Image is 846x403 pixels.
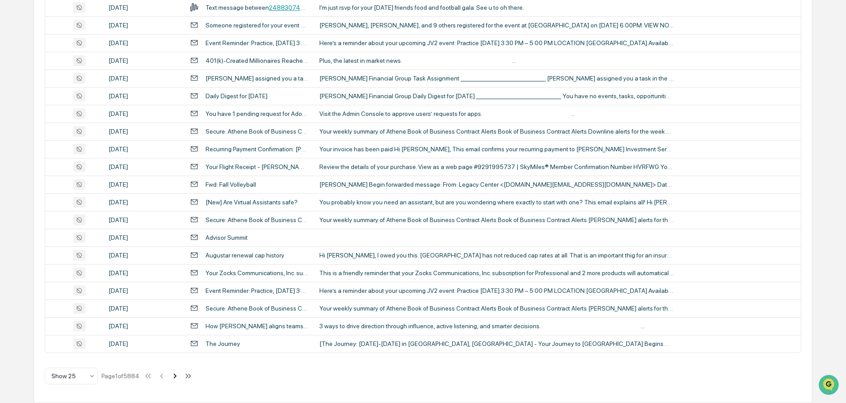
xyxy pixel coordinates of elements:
[206,75,309,82] div: [PERSON_NAME] assigned you a task due [DATE]
[109,22,179,29] div: [DATE]
[319,199,674,206] div: You probably know you need an assistant, but are you wondering where exactly to start with one? T...
[109,110,179,117] div: [DATE]
[206,322,309,330] div: How [PERSON_NAME] aligns teams (and gets results)
[109,199,179,206] div: [DATE]
[64,169,71,176] div: 🗄️
[109,57,179,64] div: [DATE]
[9,186,16,193] div: 🔎
[319,110,674,117] div: Visit the Admin Console to approve users’ requests for apps. ‌ ‌ ‌ ‌ ‌ ‌ ‌ ‌ ‌ ‌ ‌ ‌ ‌ ‌ ‌ ‌ ‌ ‌ ...
[269,4,307,11] a: 2488307432
[206,22,309,29] div: Someone registered for your event at The Laundry
[109,92,179,100] div: [DATE]
[109,252,179,259] div: [DATE]
[109,305,179,312] div: [DATE]
[30,133,112,140] div: We're available if you need us!
[206,287,309,294] div: Event Reminder: Practice, [DATE] 3:30 PM
[5,181,59,197] a: 🔎Data Lookup
[319,269,674,276] div: This is a friendly reminder that your Zocks Communications, Inc. subscription for Professional an...
[109,181,179,188] div: [DATE]
[319,340,674,347] div: [The Journey: [DATE]-[DATE] in [GEOGRAPHIC_DATA], [GEOGRAPHIC_DATA] - Your Journey to [GEOGRAPHIC...
[319,163,674,170] div: Review the details of your purchase. View as a web page #9291995737 | SkyMiles® Member Confirmati...
[5,165,61,180] a: 🖐️Preclearance
[206,234,248,241] div: Advisor Summit
[88,207,107,213] span: Pylon
[109,75,179,82] div: [DATE]
[319,75,674,82] div: [PERSON_NAME] Financial Group Task Assignment ________________________________ [PERSON_NAME] assi...
[206,163,309,170] div: Your Flight Receipt - [PERSON_NAME] [DATE]
[206,4,309,11] div: Text message between ,
[206,340,240,347] div: The Journey
[319,181,674,188] div: [PERSON_NAME] Begin forwarded message: From: Legacy Center <[DOMAIN_NAME][EMAIL_ADDRESS][DOMAIN_N...
[109,146,179,153] div: [DATE]
[109,322,179,330] div: [DATE]
[109,39,179,46] div: [DATE]
[319,305,674,312] div: Your weekly summary of Athene Book of Business Contract Alerts Book of Business Contract Alerts [...
[319,287,674,294] div: Here’s a reminder about your upcoming JV2 event: Practice [DATE] 3:30 PM – 5:00 PM LOCATION [GEOG...
[319,57,674,64] div: Plus, the latest in market news. ‌ ‌ ‌ ‌ ‌ ‌ ‌ ‌ ‌ ‌ ‌ ‌ ‌ ‌ ‌ ‌ ‌ ‌ ‌ ‌ ‌ ‌ ‌ ‌ ‌ ‌ ‌ ‌ ‌ ‌ ‌ ‌ ...
[206,216,309,223] div: Secure: Athene Book of Business Contract Alerts
[9,169,16,176] div: 🖐️
[62,206,107,213] a: Powered byPylon
[206,110,309,117] div: You have 1 pending request for Adobe apps to review
[319,252,674,259] div: Hi [PERSON_NAME], I owed you this. [GEOGRAPHIC_DATA] has not reduced cap rates at all. That is an...
[206,146,309,153] div: Recurring Payment Confirmation: [PERSON_NAME] Investment Services, LLC
[206,269,309,276] div: Your Zocks Communications, Inc. subscription will renew soon
[109,4,179,11] div: [DATE]
[319,216,674,223] div: Your weekly summary of Athene Book of Business Contract Alerts Book of Business Contract Alerts [...
[319,146,674,153] div: Your invoice has been paid Hi [PERSON_NAME], This email confirms your recurring payment to [PERSO...
[109,216,179,223] div: [DATE]
[206,39,309,46] div: Event Reminder: Practice, [DATE] 3:30 PM
[319,22,674,29] div: [PERSON_NAME], [PERSON_NAME], and 9 others registered for the event at [GEOGRAPHIC_DATA] on [DATE...
[18,185,56,194] span: Data Lookup
[206,305,309,312] div: Secure: Athene Book of Business Contract Alerts
[206,181,256,188] div: Fwd: Fall Volleyball
[319,4,674,11] div: I'm just rsvp for your [DATE] friends food and football gala. See u to oh there.
[109,234,179,241] div: [DATE]
[818,374,842,398] iframe: Open customer support
[109,128,179,135] div: [DATE]
[319,92,674,100] div: [PERSON_NAME] Financial Group Daily Digest for [DATE] ________________________________ You have n...
[206,92,268,100] div: Daily Digest for [DATE]
[109,340,179,347] div: [DATE]
[73,168,110,177] span: Attestations
[9,75,161,89] p: How can we help?
[109,287,179,294] div: [DATE]
[101,372,140,380] div: Page 1 of 5884
[109,269,179,276] div: [DATE]
[319,322,674,330] div: 3 ways to drive direction through influence, active listening, and smarter decisions. ͏ ‌ ­ ͏ ‌ ­...
[109,163,179,170] div: [DATE]
[206,128,309,135] div: Secure: Athene Book of Business Contract Alerts
[206,199,298,206] div: [New] Are Virtual Assistants safe?
[61,165,113,180] a: 🗄️Attestations
[319,39,674,46] div: Here’s a reminder about your upcoming JV2 event: Practice [DATE] 3:30 PM – 5:00 PM LOCATION [GEOG...
[30,124,145,133] div: Start new chat
[319,128,674,135] div: Your weekly summary of Athene Book of Business Contract Alerts Book of Business Contract Alerts D...
[151,127,161,138] button: Start new chat
[206,252,284,259] div: Augustar renewal cap history
[9,49,27,66] img: Greenboard
[206,57,309,64] div: 401(k)-Created Millionaires Reached Another Record High — IRA Contributions Rise For Gen X And Bo...
[18,168,57,177] span: Preclearance
[9,124,25,140] img: 1746055101610-c473b297-6a78-478c-a979-82029cc54cd1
